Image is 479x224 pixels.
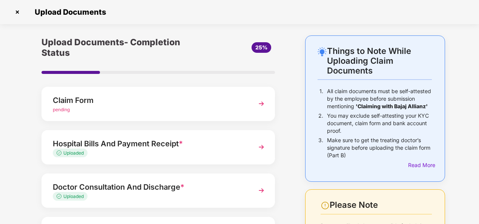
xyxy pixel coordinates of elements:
[255,140,268,154] img: svg+xml;base64,PHN2ZyBpZD0iTmV4dCIgeG1sbnM9Imh0dHA6Ly93d3cudzMub3JnLzIwMDAvc3ZnIiB3aWR0aD0iMzYiIG...
[27,8,110,17] span: Upload Documents
[53,94,246,106] div: Claim Form
[327,46,432,75] div: Things to Note While Uploading Claim Documents
[327,112,432,135] p: You may exclude self-attesting your KYC document, claim form and bank account proof.
[319,87,323,110] p: 1.
[63,193,84,199] span: Uploaded
[408,161,432,169] div: Read More
[255,97,268,110] img: svg+xml;base64,PHN2ZyBpZD0iTmV4dCIgeG1sbnM9Imh0dHA6Ly93d3cudzMub3JnLzIwMDAvc3ZnIiB3aWR0aD0iMzYiIG...
[57,194,63,199] img: svg+xml;base64,PHN2ZyB4bWxucz0iaHR0cDovL3d3dy53My5vcmcvMjAwMC9zdmciIHdpZHRoPSIxMy4zMzMiIGhlaWdodD...
[63,150,84,156] span: Uploaded
[41,35,197,60] div: Upload Documents- Completion Status
[255,184,268,197] img: svg+xml;base64,PHN2ZyBpZD0iTmV4dCIgeG1sbnM9Imh0dHA6Ly93d3cudzMub3JnLzIwMDAvc3ZnIiB3aWR0aD0iMzYiIG...
[321,201,330,210] img: svg+xml;base64,PHN2ZyBpZD0iV2FybmluZ18tXzI0eDI0IiBkYXRhLW5hbWU9Ildhcm5pbmcgLSAyNHgyNCIgeG1sbnM9Im...
[327,87,432,110] p: All claim documents must be self-attested by the employee before submission mentioning
[327,137,432,159] p: Make sure to get the treating doctor’s signature before uploading the claim form (Part B)
[318,137,323,159] p: 3.
[330,200,432,210] div: Please Note
[356,103,428,109] b: 'Claiming with Bajaj Allianz'
[11,6,23,18] img: svg+xml;base64,PHN2ZyBpZD0iQ3Jvc3MtMzJ4MzIiIHhtbG5zPSJodHRwOi8vd3d3LnczLm9yZy8yMDAwL3N2ZyIgd2lkdG...
[318,112,323,135] p: 2.
[53,138,246,150] div: Hospital Bills And Payment Receipt
[53,107,70,112] span: pending
[255,44,267,51] span: 25%
[57,150,63,155] img: svg+xml;base64,PHN2ZyB4bWxucz0iaHR0cDovL3d3dy53My5vcmcvMjAwMC9zdmciIHdpZHRoPSIxMy4zMzMiIGhlaWdodD...
[318,47,327,56] img: svg+xml;base64,PHN2ZyB4bWxucz0iaHR0cDovL3d3dy53My5vcmcvMjAwMC9zdmciIHdpZHRoPSIyNC4wOTMiIGhlaWdodD...
[53,181,246,193] div: Doctor Consultation And Discharge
